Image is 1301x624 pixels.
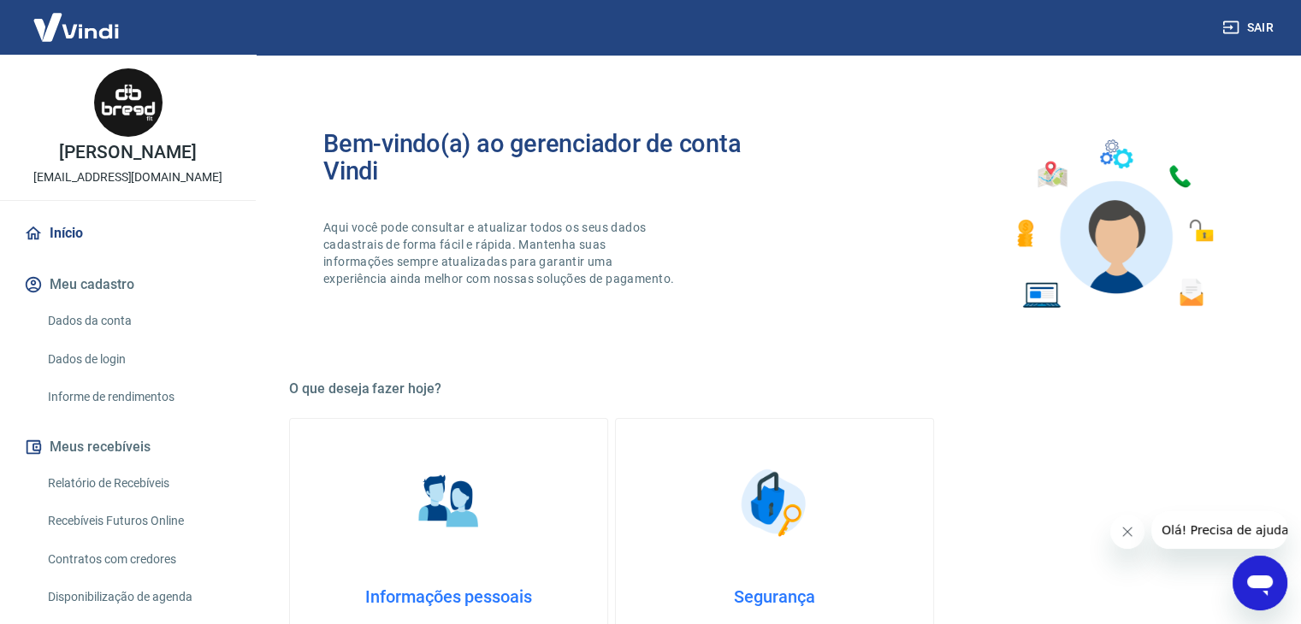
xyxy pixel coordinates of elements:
[10,12,144,26] span: Olá! Precisa de ajuda?
[41,503,235,539] a: Recebíveis Futuros Online
[41,303,235,338] a: Dados da conta
[94,68,163,137] img: aca19e66-decf-4676-9a4b-95233c03c037.jpeg
[21,215,235,252] a: Início
[59,144,196,162] p: [PERSON_NAME]
[21,266,235,303] button: Meu cadastro
[41,542,235,577] a: Contratos com credores
[406,460,492,545] img: Informações pessoais
[41,380,235,415] a: Informe de rendimentos
[21,428,235,466] button: Meus recebíveis
[41,580,235,615] a: Disponibilização de agenda
[289,380,1260,397] h5: O que deseja fazer hoje?
[317,586,580,607] h4: Informações pessoais
[732,460,818,545] img: Segurança
[1110,515,1144,549] iframe: Fechar mensagem
[1233,556,1287,610] iframe: Botão para abrir a janela de mensagens
[1151,511,1287,549] iframe: Mensagem da empresa
[21,1,132,53] img: Vindi
[1002,130,1226,319] img: Imagem de um avatar masculino com diversos icones exemplificando as funcionalidades do gerenciado...
[41,466,235,501] a: Relatório de Recebíveis
[33,168,222,186] p: [EMAIL_ADDRESS][DOMAIN_NAME]
[1219,12,1280,44] button: Sair
[323,219,677,287] p: Aqui você pode consultar e atualizar todos os seus dados cadastrais de forma fácil e rápida. Mant...
[323,130,775,185] h2: Bem-vindo(a) ao gerenciador de conta Vindi
[41,342,235,377] a: Dados de login
[643,586,906,607] h4: Segurança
